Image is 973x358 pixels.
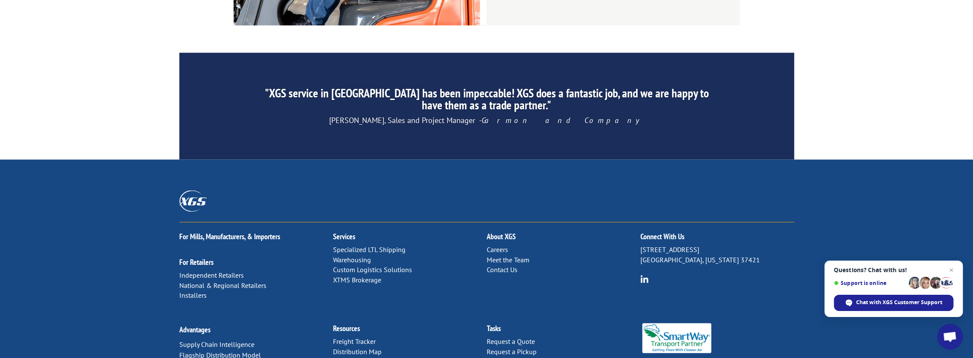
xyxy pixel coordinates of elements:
div: Open chat [937,324,963,349]
a: Installers [179,291,207,299]
span: Questions? Chat with us! [834,267,953,273]
span: Support is online [834,280,906,286]
a: For Mills, Manufacturers, & Importers [179,231,280,241]
a: National & Regional Retailers [179,281,266,289]
h2: Connect With Us [640,232,794,244]
a: Meet the Team [487,255,529,264]
a: Distribution Map [333,347,382,355]
a: Request a Pickup [487,347,537,355]
a: Resources [333,323,360,333]
a: Careers [487,245,508,253]
a: For Retailers [179,257,213,267]
span: [PERSON_NAME], Sales and Project Manager - [329,115,644,125]
div: Chat with XGS Customer Support [834,295,953,311]
p: [STREET_ADDRESS] [GEOGRAPHIC_DATA], [US_STATE] 37421 [640,244,794,265]
a: Freight Tracker [333,337,376,345]
a: About XGS [487,231,516,241]
a: Services [333,231,355,241]
span: Close chat [946,265,956,275]
h2: Tasks [487,324,640,336]
a: Contact Us [487,265,517,273]
a: Advantages [179,324,210,334]
a: Specialized LTL Shipping [333,245,406,253]
a: Request a Quote [487,337,535,345]
a: Independent Retailers [179,270,244,279]
a: XTMS Brokerage [333,275,381,284]
img: group-6 [640,275,649,283]
span: Chat with XGS Customer Support [856,299,942,306]
img: Smartway_Logo [640,323,713,353]
a: Custom Logistics Solutions [333,265,412,273]
a: Warehousing [333,255,371,264]
h2: "XGS service in [GEOGRAPHIC_DATA] has been impeccable! XGS does a fantastic job, and we are happy... [259,87,713,115]
em: Garmon and Company [482,115,644,125]
a: Supply Chain Intelligence [179,340,254,348]
img: XGS_Logos_ALL_2024_All_White [179,190,207,211]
